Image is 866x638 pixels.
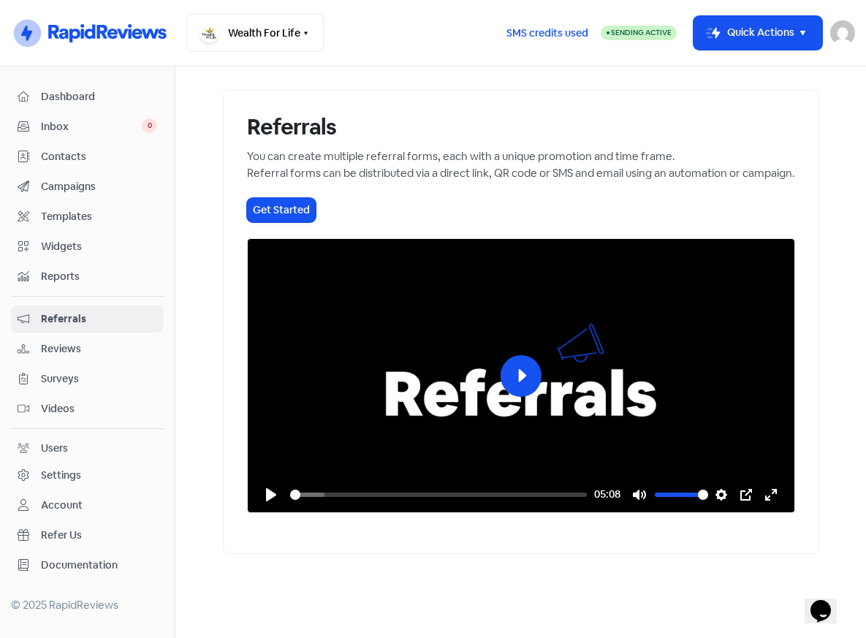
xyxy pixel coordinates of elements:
div: Settings [41,468,81,483]
button: Quick Actions [694,16,823,50]
button: Wealth For Life [186,14,324,53]
button: Get Started [247,198,316,222]
span: SMS credits used [506,26,588,41]
h1: Referrals [247,114,795,140]
span: Widgets [41,239,157,254]
span: Referrals [41,311,157,327]
a: Documentation [11,552,164,579]
span: Reviews [41,341,157,357]
span: Inbox [41,119,142,134]
a: Inbox 0 [11,113,164,140]
a: Contacts [11,143,164,170]
a: Account [11,492,164,519]
div: You can create multiple referral forms, each with a unique promotion and time frame. Referral for... [247,148,795,181]
span: 0 [142,118,157,133]
a: Surveys [11,365,164,392]
a: Reviews [11,335,164,362]
a: Referrals [11,305,164,333]
span: Videos [41,401,157,417]
span: Surveys [41,371,157,387]
span: Documentation [41,558,157,573]
a: Reports [11,263,164,290]
a: Templates [11,203,164,230]
a: SMS credits used [494,25,601,39]
button: Play [259,483,283,506]
a: Sending Active [601,25,677,42]
button: Play [500,355,541,396]
span: Dashboard [41,89,157,105]
a: Refer Us [11,522,164,549]
div: Users [41,441,68,456]
input: Seek [290,487,587,502]
span: Refer Us [41,528,157,543]
iframe: chat widget [805,580,851,623]
input: Volume [655,487,708,502]
a: Users [11,435,164,462]
a: Videos [11,395,164,422]
a: Settings [11,462,164,489]
a: Campaigns [11,173,164,200]
span: Campaigns [41,179,157,194]
img: User [830,20,855,45]
div: Account [41,498,83,513]
a: Dashboard [11,83,164,110]
span: Templates [41,209,157,224]
a: Widgets [11,233,164,260]
span: Sending Active [611,28,672,37]
div: © 2025 RapidReviews [11,597,164,614]
span: Contacts [41,149,157,164]
span: Reports [41,269,157,284]
div: Current time [594,486,620,504]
